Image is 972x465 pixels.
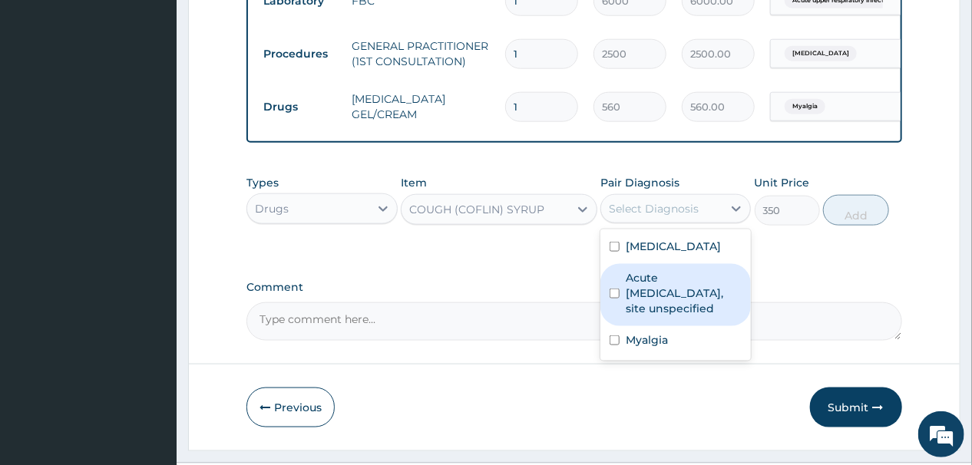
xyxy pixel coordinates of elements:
[89,137,212,292] span: We're online!
[246,176,279,190] label: Types
[609,201,699,216] div: Select Diagnosis
[256,93,344,121] td: Drugs
[255,201,289,216] div: Drugs
[600,175,679,190] label: Pair Diagnosis
[810,387,902,427] button: Submit
[344,31,498,77] td: GENERAL PRACTITIONER (1ST CONSULTATION)
[344,84,498,130] td: [MEDICAL_DATA] GEL/CREAM
[252,8,289,45] div: Minimize live chat window
[246,281,901,294] label: Comment
[80,86,258,106] div: Chat with us now
[626,270,742,316] label: Acute [MEDICAL_DATA], site unspecified
[246,387,335,427] button: Previous
[823,195,888,226] button: Add
[28,77,62,115] img: d_794563401_company_1708531726252_794563401
[755,175,810,190] label: Unit Price
[256,40,344,68] td: Procedures
[626,332,668,348] label: Myalgia
[785,46,857,61] span: [MEDICAL_DATA]
[626,239,721,254] label: [MEDICAL_DATA]
[401,175,427,190] label: Item
[8,305,293,359] textarea: Type your message and hit 'Enter'
[409,202,544,217] div: COUGH (COFLIN) SYRUP
[785,99,825,114] span: Myalgia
